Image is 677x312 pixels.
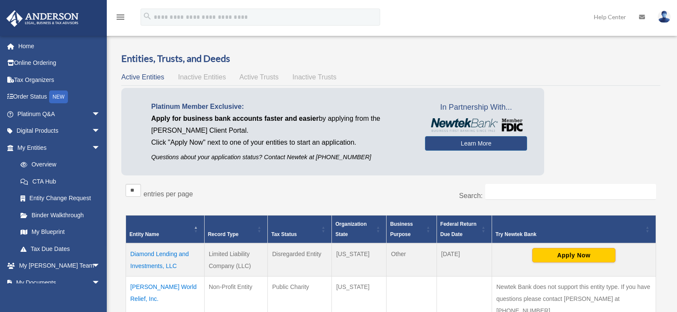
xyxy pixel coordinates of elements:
[92,274,109,292] span: arrow_drop_down
[208,231,239,237] span: Record Type
[437,216,492,244] th: Federal Return Due Date: Activate to sort
[126,243,205,277] td: Diamond Lending and Investments, LLC
[6,71,113,88] a: Tax Organizers
[658,11,671,23] img: User Pic
[144,190,193,198] label: entries per page
[151,115,319,122] span: Apply for business bank accounts faster and easier
[268,243,332,277] td: Disregarded Entity
[6,55,113,72] a: Online Ordering
[92,139,109,157] span: arrow_drop_down
[6,38,113,55] a: Home
[151,137,412,149] p: Click "Apply Now" next to one of your entities to start an application.
[271,231,297,237] span: Tax Status
[129,231,159,237] span: Entity Name
[204,243,267,277] td: Limited Liability Company (LLC)
[49,90,68,103] div: NEW
[6,122,113,140] a: Digital Productsarrow_drop_down
[335,221,366,237] span: Organization State
[126,216,205,244] th: Entity Name: Activate to invert sorting
[12,156,105,173] a: Overview
[293,73,337,81] span: Inactive Trusts
[121,52,660,65] h3: Entities, Trusts, and Deeds
[151,101,412,113] p: Platinum Member Exclusive:
[6,274,113,291] a: My Documentsarrow_drop_down
[387,216,437,244] th: Business Purpose: Activate to sort
[6,105,113,122] a: Platinum Q&Aarrow_drop_down
[390,221,413,237] span: Business Purpose
[143,12,152,21] i: search
[332,243,387,277] td: [US_STATE]
[240,73,279,81] span: Active Trusts
[178,73,226,81] span: Inactive Entities
[12,240,109,257] a: Tax Due Dates
[425,101,527,114] span: In Partnership With...
[12,224,109,241] a: My Blueprint
[6,139,109,156] a: My Entitiesarrow_drop_down
[4,10,81,27] img: Anderson Advisors Platinum Portal
[459,192,483,199] label: Search:
[12,207,109,224] a: Binder Walkthrough
[6,88,113,106] a: Order StatusNEW
[437,243,492,277] td: [DATE]
[115,12,126,22] i: menu
[151,152,412,163] p: Questions about your application status? Contact Newtek at [PHONE_NUMBER]
[12,173,109,190] a: CTA Hub
[532,248,615,262] button: Apply Now
[92,105,109,123] span: arrow_drop_down
[492,216,656,244] th: Try Newtek Bank : Activate to sort
[332,216,387,244] th: Organization State: Activate to sort
[115,15,126,22] a: menu
[425,136,527,151] a: Learn More
[121,73,164,81] span: Active Entities
[151,113,412,137] p: by applying from the [PERSON_NAME] Client Portal.
[204,216,267,244] th: Record Type: Activate to sort
[12,190,109,207] a: Entity Change Request
[6,257,113,274] a: My [PERSON_NAME] Teamarrow_drop_down
[440,221,477,237] span: Federal Return Due Date
[268,216,332,244] th: Tax Status: Activate to sort
[92,122,109,140] span: arrow_drop_down
[429,118,523,132] img: NewtekBankLogoSM.png
[495,229,643,239] div: Try Newtek Bank
[387,243,437,277] td: Other
[92,257,109,275] span: arrow_drop_down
